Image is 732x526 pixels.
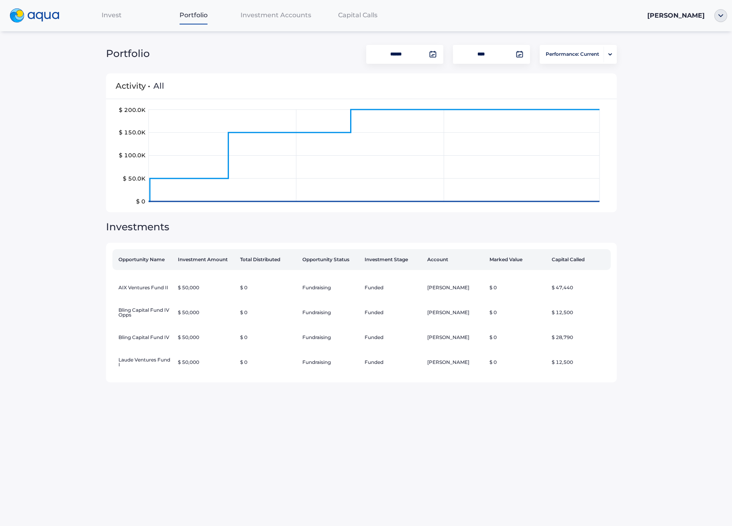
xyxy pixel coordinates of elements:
td: $ 0 [237,326,299,349]
td: $ 28,790 [548,326,611,349]
td: Laude Ventures Fund I [112,349,175,376]
tspan: $ 150.0K [119,129,146,136]
img: logo [10,8,59,23]
td: $ 50,000 [175,349,237,376]
img: calendar [429,50,437,58]
td: $ 0 [486,349,548,376]
td: Funded [361,299,424,326]
td: $ 0 [237,349,299,376]
td: $ 0 [237,299,299,326]
span: Portfolio [106,47,150,59]
button: Performance: Currentportfolio-arrow [540,45,617,64]
td: [PERSON_NAME] [424,276,486,299]
td: $ 50,000 [175,326,237,349]
span: Investments [106,221,169,233]
th: Investment Stage [361,249,424,270]
a: logo [5,6,71,25]
td: Fundraising [299,349,361,376]
th: Marked Value [486,249,548,270]
span: Invest [102,11,122,19]
td: Bling Capital Fund IV [112,326,175,349]
span: All [153,81,164,91]
span: Portfolio [179,11,208,19]
td: $ 12,500 [548,349,611,376]
th: Opportunity Status [299,249,361,270]
td: Bling Capital Fund IV Opps [112,299,175,326]
td: [PERSON_NAME] [424,299,486,326]
a: Invest [71,7,153,23]
a: Portfolio [153,7,234,23]
th: Account [424,249,486,270]
a: Investment Accounts [235,7,317,23]
span: Performance: Current [546,47,599,62]
td: Fundraising [299,276,361,299]
td: Funded [361,349,424,376]
td: $ 12,500 [548,299,611,326]
tspan: $ 100.0K [119,152,146,159]
tspan: $ 200.0K [119,106,146,114]
td: [PERSON_NAME] [424,326,486,349]
td: Fundraising [299,299,361,326]
td: Funded [361,276,424,299]
tspan: $ 0 [136,198,145,205]
img: ellipse [714,9,727,22]
td: $ 0 [237,276,299,299]
img: portfolio-arrow [608,53,612,56]
td: $ 50,000 [175,276,237,299]
th: Opportunity Name [112,249,175,270]
th: Total Distributed [237,249,299,270]
th: Investment Amount [175,249,237,270]
td: Funded [361,326,424,349]
td: $ 0 [486,276,548,299]
tspan: $ 50.0K [123,175,146,182]
img: calendar [516,50,524,58]
span: Investment Accounts [241,11,311,19]
td: $ 50,000 [175,299,237,326]
span: Capital Calls [338,11,377,19]
td: $ 47,440 [548,276,611,299]
a: Capital Calls [317,7,399,23]
td: [PERSON_NAME] [424,349,486,376]
span: Activity • [116,71,150,101]
td: Fundraising [299,326,361,349]
td: AIX Ventures Fund II [112,276,175,299]
td: $ 0 [486,299,548,326]
span: [PERSON_NAME] [647,12,705,19]
td: $ 0 [486,326,548,349]
th: Capital Called [548,249,611,270]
